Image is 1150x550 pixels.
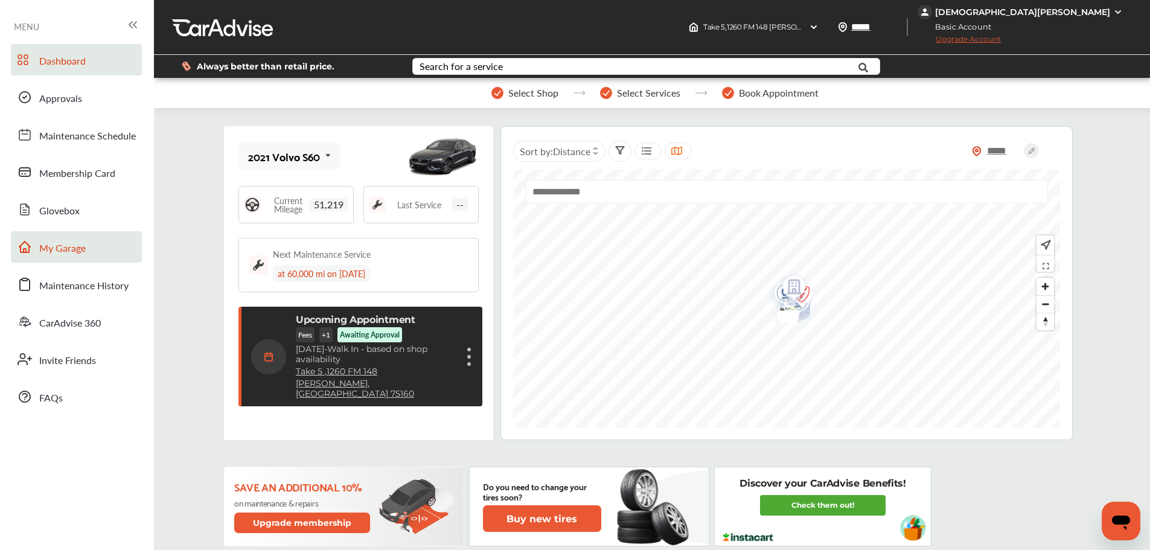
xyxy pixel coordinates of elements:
iframe: Button to launch messaging window [1102,502,1140,540]
span: Sort by : [520,144,590,158]
a: My Garage [11,231,142,263]
span: Zoom out [1037,296,1054,313]
span: Upgrade Account [918,34,1001,50]
a: Take 5 ,1260 FM 148 [296,366,377,377]
span: Basic Account [919,21,1000,33]
img: steering_logo [244,196,261,213]
a: Approvals [11,82,142,113]
span: Book Appointment [739,88,819,98]
img: new-tire.a0c7fe23.svg [616,464,695,549]
span: Invite Friends [39,353,96,369]
div: Map marker [765,276,796,314]
a: CarAdvise 360 [11,306,142,337]
div: [DEMOGRAPHIC_DATA][PERSON_NAME] [935,7,1110,18]
p: Upcoming Appointment [296,314,415,325]
img: empty_shop_logo.394c5474.svg [771,272,803,310]
img: stepper-arrow.e24c07c6.svg [695,91,708,95]
button: Buy new tires [483,505,601,532]
span: Select Shop [508,88,558,98]
span: 51,219 [309,198,348,211]
p: Do you need to change your tires soon? [483,481,601,502]
span: [DATE] [296,344,324,354]
span: -- [452,198,468,211]
a: Check them out! [760,495,886,516]
span: CarAdvise 360 [39,316,101,331]
span: Glovebox [39,203,80,219]
span: MENU [14,22,39,31]
a: Glovebox [11,194,142,225]
img: maintenance_logo [369,196,386,213]
p: Save an additional 10% [234,480,372,493]
span: - [324,344,327,354]
canvas: Map [513,169,1060,427]
img: instacart-vehicle.0979a191.svg [900,515,926,541]
a: Buy new tires [483,505,604,532]
img: WGsFRI8htEPBVLJbROoPRyZpYNWhNONpIPPETTm6eUC0GeLEiAAAAAElFTkSuQmCC [1113,7,1123,17]
p: Fees [296,327,315,342]
button: Zoom in [1037,278,1054,295]
div: Search for a service [420,62,503,71]
img: jVpblrzwTbfkPYzPPzSLxeg0AAAAASUVORK5CYII= [918,5,932,19]
a: [PERSON_NAME], [GEOGRAPHIC_DATA] 75160 [296,379,456,399]
button: Reset bearing to north [1037,313,1054,330]
img: header-down-arrow.9dd2ce7d.svg [809,22,819,32]
a: Dashboard [11,44,142,75]
span: Approvals [39,91,82,107]
span: Always better than retail price. [197,62,334,71]
div: Map marker [781,277,811,315]
img: logo-get-spiffy.png [765,276,797,314]
div: Map marker [774,270,804,308]
button: Upgrade membership [234,513,371,533]
img: header-divider.bc55588e.svg [907,18,908,36]
img: instacart-logo.217963cc.svg [721,533,775,542]
a: Maintenance Schedule [11,119,142,150]
img: header-home-logo.8d720a4f.svg [689,22,698,32]
p: Discover your CarAdvise Benefits! [740,477,906,490]
img: RSM_logo.png [768,299,800,324]
button: Zoom out [1037,295,1054,313]
span: My Garage [39,241,86,257]
img: dollor_label_vector.a70140d1.svg [182,61,191,71]
p: + 1 [319,327,333,342]
span: Maintenance Schedule [39,129,136,144]
span: FAQs [39,391,63,406]
img: stepper-arrow.e24c07c6.svg [573,91,586,95]
div: Map marker [771,272,801,310]
img: recenter.ce011a49.svg [1038,238,1051,252]
div: at 60,000 mi on [DATE] [273,265,370,282]
img: update-membership.81812027.svg [379,479,454,535]
div: Next Maintenance Service [273,248,371,260]
a: FAQs [11,381,142,412]
img: mobile_14795_st0640_046.jpg [406,129,479,184]
a: Maintenance History [11,269,142,300]
span: Last Service [397,200,441,209]
img: stepper-checkmark.b5569197.svg [491,87,503,99]
img: stepper-checkmark.b5569197.svg [722,87,734,99]
img: stepper-checkmark.b5569197.svg [600,87,612,99]
img: location_vector.a44bc228.svg [838,22,848,32]
p: on maintenance & repairs [234,498,372,508]
span: Current Mileage [267,196,309,213]
span: Take 5 , 1260 FM 148 [PERSON_NAME] , [GEOGRAPHIC_DATA] 75160 [703,22,931,31]
p: Walk In - based on shop availability [296,344,456,365]
span: Membership Card [39,166,115,182]
div: 2021 Volvo S60 [248,150,320,162]
span: Distance [553,144,590,158]
span: Maintenance History [39,278,129,294]
div: Map marker [768,299,798,324]
span: Select Services [617,88,680,98]
img: empty_shop_logo.394c5474.svg [774,270,806,308]
p: Awaiting Approval [340,330,400,340]
span: Dashboard [39,54,86,69]
img: maintenance_logo [249,255,268,275]
img: calendar-icon.35d1de04.svg [251,339,286,374]
a: Membership Card [11,156,142,188]
img: location_vector_orange.38f05af8.svg [972,146,982,156]
a: Invite Friends [11,344,142,375]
